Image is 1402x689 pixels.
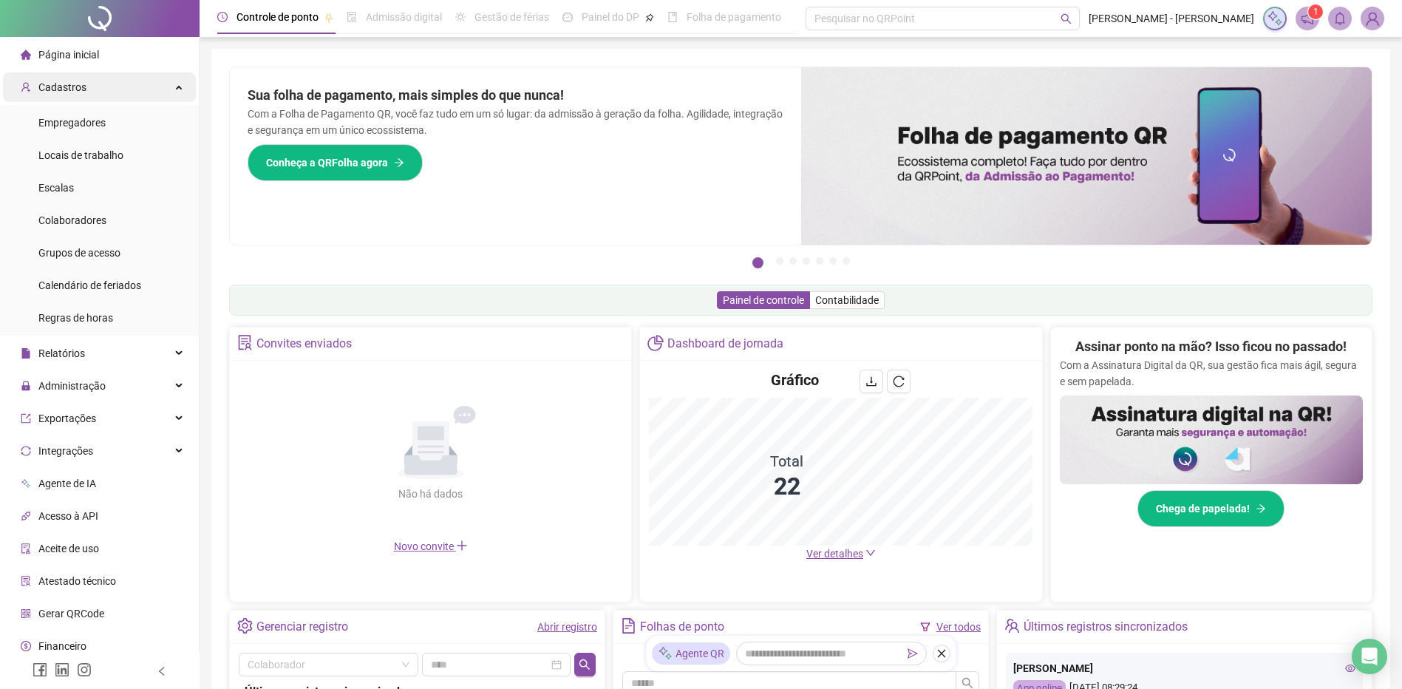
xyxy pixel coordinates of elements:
div: [PERSON_NAME] [1013,660,1355,676]
span: arrow-right [1256,503,1266,514]
button: 5 [816,257,823,265]
span: file-done [347,12,357,22]
span: search [962,677,973,689]
span: search [1061,13,1072,24]
span: Grupos de acesso [38,247,120,259]
span: Integrações [38,445,93,457]
img: 85541 [1361,7,1384,30]
span: Administração [38,380,106,392]
span: Regras de horas [38,312,113,324]
span: book [667,12,678,22]
span: pushpin [324,13,333,22]
span: Ver detalhes [806,548,863,560]
span: Calendário de feriados [38,279,141,291]
span: Controle de ponto [236,11,319,23]
a: Abrir registro [537,621,597,633]
div: Convites enviados [256,331,352,356]
button: 2 [776,257,783,265]
span: solution [237,335,253,350]
a: Ver todos [936,621,981,633]
span: linkedin [55,662,69,677]
span: Exportações [38,413,96,424]
span: Página inicial [38,49,99,61]
span: [PERSON_NAME] - [PERSON_NAME] [1089,10,1254,27]
sup: 1 [1308,4,1323,19]
span: send [908,648,918,659]
span: file-text [621,618,636,634]
span: instagram [77,662,92,677]
span: Aceite de uso [38,543,99,554]
span: sun [455,12,466,22]
span: pushpin [645,13,654,22]
span: left [157,666,167,676]
span: reload [893,376,905,387]
h2: Sua folha de pagamento, mais simples do que nunca! [248,85,783,106]
span: file [21,348,31,359]
span: team [1004,618,1020,634]
span: Painel de controle [723,294,804,306]
button: 1 [752,257,763,268]
span: Novo convite [394,540,468,552]
span: qrcode [21,608,31,619]
button: 6 [829,257,837,265]
span: search [579,659,591,671]
button: 3 [789,257,797,265]
span: Acesso à API [38,510,98,522]
span: arrow-right [394,157,404,168]
h2: Assinar ponto na mão? Isso ficou no passado! [1075,336,1347,357]
div: Não há dados [363,486,499,502]
span: 1 [1313,7,1318,17]
span: Agente de IA [38,478,96,489]
span: pie-chart [647,335,663,350]
span: audit [21,543,31,554]
div: Folhas de ponto [640,614,724,639]
span: Folha de pagamento [687,11,781,23]
span: Escalas [38,182,74,194]
span: setting [237,618,253,634]
a: Ver detalhes down [806,548,876,560]
p: Com a Folha de Pagamento QR, você faz tudo em um só lugar: da admissão à geração da folha. Agilid... [248,106,783,138]
div: Open Intercom Messenger [1352,639,1387,674]
span: export [21,413,31,424]
span: facebook [33,662,47,677]
span: Chega de papelada! [1156,500,1250,517]
span: eye [1345,663,1355,673]
span: Empregadores [38,117,106,129]
span: Colaboradores [38,214,106,226]
button: 7 [843,257,850,265]
div: Últimos registros sincronizados [1024,614,1188,639]
span: Locais de trabalho [38,149,123,161]
span: Contabilidade [815,294,879,306]
span: clock-circle [217,12,228,22]
span: bell [1333,12,1347,25]
span: api [21,511,31,521]
div: Agente QR [652,642,730,665]
span: solution [21,576,31,586]
span: sync [21,446,31,456]
span: notification [1301,12,1314,25]
img: banner%2F02c71560-61a6-44d4-94b9-c8ab97240462.png [1060,396,1363,484]
img: sparkle-icon.fc2bf0ac1784a2077858766a79e2daf3.svg [1267,10,1283,27]
span: Conheça a QRFolha agora [266,155,388,171]
p: Com a Assinatura Digital da QR, sua gestão fica mais ágil, segura e sem papelada. [1060,357,1363,390]
span: close [936,648,947,659]
span: home [21,50,31,60]
span: dashboard [562,12,573,22]
button: 4 [803,257,810,265]
span: Cadastros [38,81,86,93]
span: Gestão de férias [474,11,549,23]
span: down [865,548,876,558]
span: Relatórios [38,347,85,359]
h4: Gráfico [771,370,819,390]
div: Dashboard de jornada [667,331,783,356]
span: Admissão digital [366,11,442,23]
span: plus [456,540,468,551]
span: dollar [21,641,31,651]
span: Atestado técnico [38,575,116,587]
span: Gerar QRCode [38,608,104,620]
button: Conheça a QRFolha agora [248,144,423,181]
span: Painel do DP [582,11,639,23]
span: download [865,376,877,387]
span: lock [21,381,31,391]
div: Gerenciar registro [256,614,348,639]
